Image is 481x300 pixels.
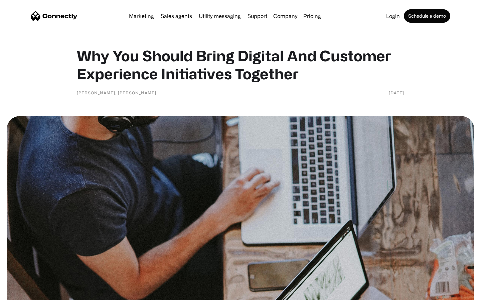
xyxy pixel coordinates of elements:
[13,288,40,298] ul: Language list
[126,13,157,19] a: Marketing
[158,13,195,19] a: Sales agents
[77,47,404,83] h1: Why You Should Bring Digital And Customer Experience Initiatives Together
[389,89,404,96] div: [DATE]
[273,11,297,21] div: Company
[301,13,324,19] a: Pricing
[383,13,403,19] a: Login
[196,13,244,19] a: Utility messaging
[404,9,450,23] a: Schedule a demo
[7,288,40,298] aside: Language selected: English
[245,13,270,19] a: Support
[77,89,156,96] div: [PERSON_NAME], [PERSON_NAME]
